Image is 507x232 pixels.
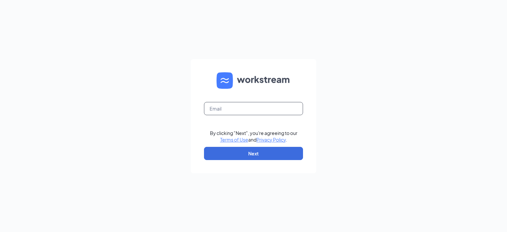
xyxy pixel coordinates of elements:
[220,137,248,143] a: Terms of Use
[217,72,290,89] img: WS logo and Workstream text
[210,130,297,143] div: By clicking "Next", you're agreeing to our and .
[256,137,286,143] a: Privacy Policy
[204,147,303,160] button: Next
[204,102,303,115] input: Email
